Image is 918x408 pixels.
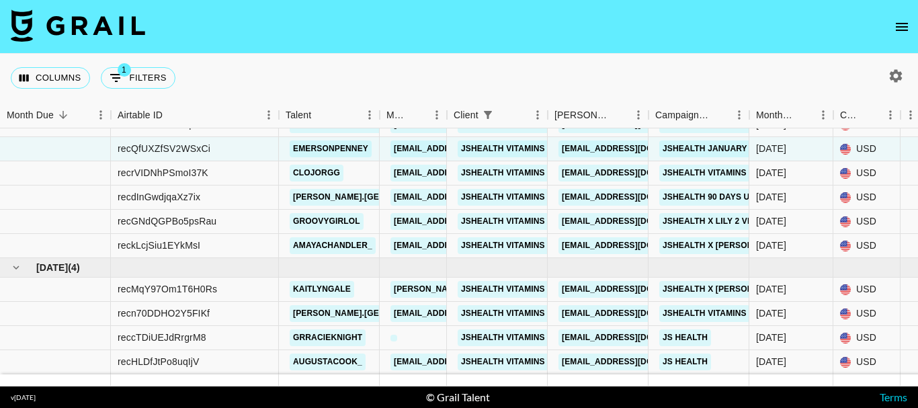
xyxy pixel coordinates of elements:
a: JS Health [659,329,711,346]
div: recQfUXZfSV2WSxCi [118,142,210,155]
a: [EMAIL_ADDRESS][DOMAIN_NAME] [390,140,541,157]
a: JSHealth Vitamins US [458,189,562,206]
a: JSHealth January [659,140,751,157]
button: Sort [497,106,516,124]
button: Menu [628,105,649,125]
div: USD [833,278,901,302]
div: v [DATE] [11,393,36,402]
div: Campaign (Type) [655,102,710,128]
a: JSHealth Vitamins US [458,281,562,298]
div: Jan '25 [756,214,786,228]
a: [EMAIL_ADDRESS][DOMAIN_NAME] [558,189,709,206]
button: open drawer [888,13,915,40]
a: kaitlyngale [290,281,354,298]
button: Select columns [11,67,90,89]
a: [EMAIL_ADDRESS][DOMAIN_NAME] [390,189,541,206]
div: Month Due [7,102,54,128]
a: [EMAIL_ADDRESS][DOMAIN_NAME] [558,329,709,346]
button: Sort [862,106,880,124]
div: Campaign (Type) [649,102,749,128]
a: amayachandler_ [290,237,376,254]
div: USD [833,302,901,326]
a: JSHealth x Lily 2 Videos [659,213,776,230]
div: Airtable ID [118,102,163,128]
button: hide children [7,258,26,277]
div: USD [833,161,901,186]
button: Menu [91,105,111,125]
span: ( 4 ) [68,261,80,274]
div: [PERSON_NAME] [554,102,610,128]
div: Month Due [749,102,833,128]
div: Client [454,102,478,128]
div: reccTDiUEJdRrgrM8 [118,331,206,344]
a: Terms [880,391,907,403]
a: JSHealth x [PERSON_NAME] 2 Videos [659,237,828,254]
a: JSHealth Vitamins US [458,213,562,230]
div: Jan '25 [756,166,786,179]
div: USD [833,234,901,258]
button: Sort [794,106,813,124]
a: JSHealth Vitamins US [458,354,562,370]
img: Grail Talent [11,9,145,42]
a: [EMAIL_ADDRESS][DOMAIN_NAME] [390,213,541,230]
a: JS Health [659,354,711,370]
button: Sort [163,106,181,124]
div: Airtable ID [111,102,279,128]
div: Dec '24 [756,282,786,296]
div: Dec '24 [756,307,786,320]
a: JSHealth Vitamins [659,165,750,181]
a: [EMAIL_ADDRESS][DOMAIN_NAME] [558,213,709,230]
div: Currency [833,102,901,128]
a: [EMAIL_ADDRESS][DOMAIN_NAME] [558,354,709,370]
div: Talent [279,102,380,128]
div: recn70DDHO2Y5FIKf [118,307,210,320]
div: Dec '24 [756,355,786,368]
button: Menu [360,105,380,125]
a: groovygirlol [290,213,364,230]
div: USD [833,186,901,210]
a: [PERSON_NAME].[GEOGRAPHIC_DATA] [290,189,456,206]
a: JSHealth Vitamins US [458,165,562,181]
div: USD [833,137,901,161]
button: Sort [610,106,628,124]
a: grracieknight [290,329,366,346]
a: [EMAIL_ADDRESS][DOMAIN_NAME] [558,237,709,254]
button: Menu [813,105,833,125]
button: Menu [880,105,901,125]
div: recdInGwdjqaXz7ix [118,190,200,204]
a: JSHealth 90 days usage [659,189,776,206]
a: [EMAIL_ADDRESS][DOMAIN_NAME] [558,281,709,298]
a: [PERSON_NAME][EMAIL_ADDRESS][DOMAIN_NAME] [390,281,610,298]
div: © Grail Talent [426,391,490,404]
div: USD [833,210,901,234]
a: JSHealth Vitamins US [458,140,562,157]
a: JSHealth Vitamins US [458,237,562,254]
a: JSHealth Vitamins US [458,329,562,346]
div: Booker [548,102,649,128]
a: clojorgg [290,165,343,181]
div: Manager [380,102,447,128]
button: Menu [259,105,279,125]
a: [EMAIL_ADDRESS][DOMAIN_NAME] [390,305,541,322]
div: recMqY97Om1T6H0Rs [118,282,217,296]
a: emersonpenney [290,140,372,157]
div: Jan '25 [756,142,786,155]
a: [EMAIL_ADDRESS][DOMAIN_NAME] [558,165,709,181]
div: Talent [286,102,311,128]
div: Jan '25 [756,239,786,252]
div: 1 active filter [478,106,497,124]
div: Manager [386,102,408,128]
a: [EMAIL_ADDRESS][DOMAIN_NAME] [390,354,541,370]
a: JSHealth Vitamins US [458,305,562,322]
a: JSHealth x [PERSON_NAME] - Hair Growth Serum [659,281,887,298]
button: Sort [710,106,729,124]
div: reckLcjSiu1EYkMsI [118,239,200,252]
button: Menu [729,105,749,125]
button: Show filters [478,106,497,124]
div: Dec '24 [756,331,786,344]
a: augustacook_ [290,354,366,370]
button: Show filters [101,67,175,89]
span: 1 [118,63,131,77]
span: [DATE] [36,261,68,274]
div: Jan '25 [756,190,786,204]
